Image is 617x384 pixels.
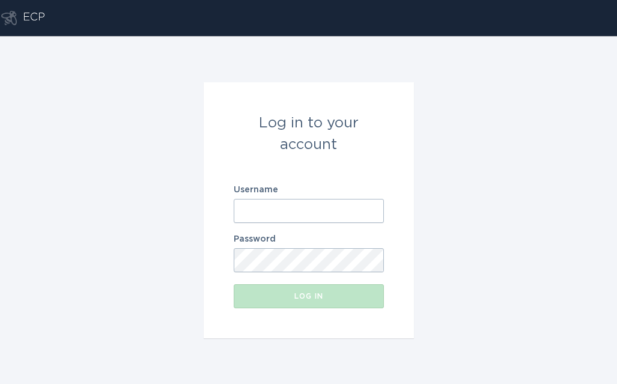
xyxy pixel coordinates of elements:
[23,11,45,25] div: ECP
[234,284,384,308] button: Log in
[234,235,384,243] label: Password
[1,11,17,25] button: Go to dashboard
[234,112,384,156] div: Log in to your account
[234,186,384,194] label: Username
[240,293,378,300] div: Log in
